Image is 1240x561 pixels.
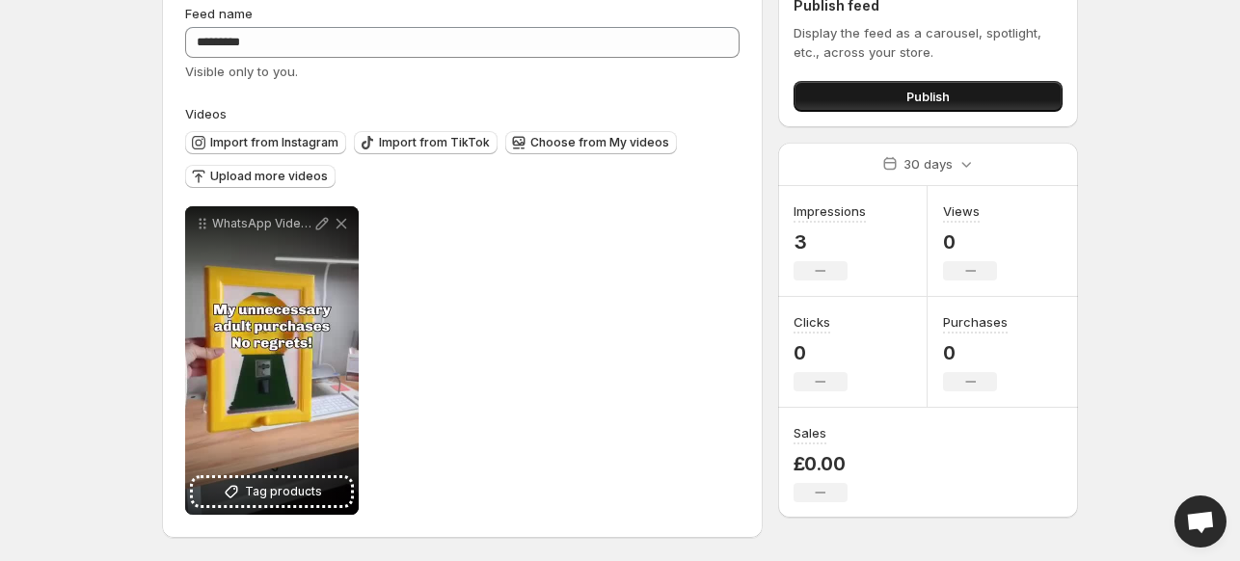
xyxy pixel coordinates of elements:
[185,6,253,21] span: Feed name
[794,230,866,254] p: 3
[185,165,336,188] button: Upload more videos
[193,478,351,505] button: Tag products
[794,312,830,332] h3: Clicks
[185,206,359,515] div: WhatsApp Video [DATE] at 212014_9af8185aTag products
[185,106,227,121] span: Videos
[794,23,1063,62] p: Display the feed as a carousel, spotlight, etc., across your store.
[379,135,490,150] span: Import from TikTok
[794,423,826,442] h3: Sales
[185,131,346,154] button: Import from Instagram
[794,81,1063,112] button: Publish
[210,135,338,150] span: Import from Instagram
[505,131,677,154] button: Choose from My videos
[530,135,669,150] span: Choose from My videos
[210,169,328,184] span: Upload more videos
[245,482,322,501] span: Tag products
[906,87,950,106] span: Publish
[903,154,953,174] p: 30 days
[1174,495,1227,548] div: Open chat
[794,201,866,221] h3: Impressions
[354,131,498,154] button: Import from TikTok
[794,452,848,475] p: £0.00
[943,312,1008,332] h3: Purchases
[943,230,997,254] p: 0
[943,201,980,221] h3: Views
[794,341,848,364] p: 0
[212,216,312,231] p: WhatsApp Video [DATE] at 212014_9af8185a
[185,64,298,79] span: Visible only to you.
[943,341,1008,364] p: 0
